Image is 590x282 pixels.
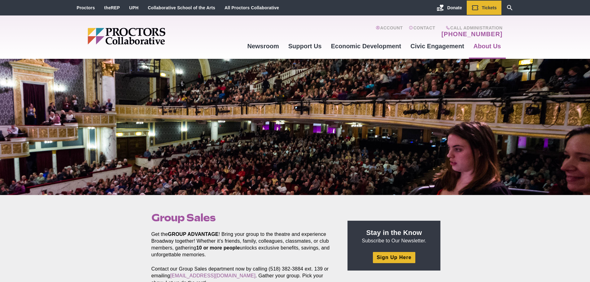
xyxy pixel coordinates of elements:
[243,38,283,54] a: Newsroom
[469,38,506,54] a: About Us
[432,1,466,15] a: Donate
[373,252,415,263] a: Sign Up Here
[77,5,95,10] a: Proctors
[441,30,502,38] a: [PHONE_NUMBER]
[196,245,240,250] strong: 10 or more people
[151,231,334,258] p: Get the ! Bring your group to the theatre and experience Broadway together! Whether it’s friends,...
[326,38,406,54] a: Economic Development
[284,38,326,54] a: Support Us
[409,25,435,38] a: Contact
[104,5,120,10] a: theREP
[501,1,518,15] a: Search
[148,5,215,10] a: Collaborative School of the Arts
[355,228,433,244] p: Subscribe to Our Newsletter.
[366,229,422,236] strong: Stay in the Know
[439,25,502,30] span: Call Administration
[151,212,334,223] h1: Group Sales
[482,5,497,10] span: Tickets
[170,273,256,278] a: [EMAIL_ADDRESS][DOMAIN_NAME]
[447,5,462,10] span: Donate
[376,25,403,38] a: Account
[168,232,219,237] strong: GROUP ADVANTAGE
[225,5,279,10] a: All Proctors Collaborative
[88,28,213,45] img: Proctors logo
[129,5,138,10] a: UPH
[406,38,469,54] a: Civic Engagement
[467,1,501,15] a: Tickets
